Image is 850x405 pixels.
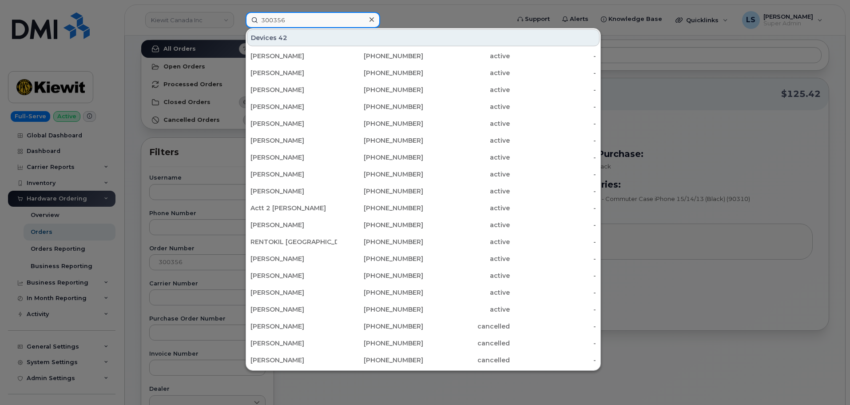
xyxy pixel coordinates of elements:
[337,339,424,348] div: [PHONE_NUMBER]
[337,136,424,145] div: [PHONE_NUMBER]
[510,305,596,314] div: -
[247,99,600,115] a: [PERSON_NAME][PHONE_NUMBER]active-
[510,68,596,77] div: -
[510,153,596,162] div: -
[247,251,600,267] a: [PERSON_NAME][PHONE_NUMBER]active-
[337,254,424,263] div: [PHONE_NUMBER]
[250,339,337,348] div: [PERSON_NAME]
[510,254,596,263] div: -
[337,356,424,365] div: [PHONE_NUMBER]
[510,356,596,365] div: -
[250,204,337,213] div: Actt 2 [PERSON_NAME]
[510,85,596,94] div: -
[247,166,600,182] a: [PERSON_NAME][PHONE_NUMBER]active-
[510,52,596,60] div: -
[250,68,337,77] div: [PERSON_NAME]
[250,136,337,145] div: [PERSON_NAME]
[247,82,600,98] a: [PERSON_NAME][PHONE_NUMBER]active-
[247,318,600,334] a: [PERSON_NAME][PHONE_NUMBER]cancelled-
[423,85,510,94] div: active
[246,12,380,28] input: Find something...
[250,221,337,229] div: [PERSON_NAME]
[423,136,510,145] div: active
[510,170,596,179] div: -
[337,288,424,297] div: [PHONE_NUMBER]
[337,322,424,331] div: [PHONE_NUMBER]
[423,170,510,179] div: active
[510,237,596,246] div: -
[337,305,424,314] div: [PHONE_NUMBER]
[247,285,600,301] a: [PERSON_NAME][PHONE_NUMBER]active-
[250,102,337,111] div: [PERSON_NAME]
[337,85,424,94] div: [PHONE_NUMBER]
[423,322,510,331] div: cancelled
[247,116,600,132] a: [PERSON_NAME][PHONE_NUMBER]active-
[250,305,337,314] div: [PERSON_NAME]
[510,119,596,128] div: -
[423,102,510,111] div: active
[250,322,337,331] div: [PERSON_NAME]
[423,339,510,348] div: cancelled
[337,170,424,179] div: [PHONE_NUMBER]
[250,187,337,196] div: [PERSON_NAME]
[247,217,600,233] a: [PERSON_NAME][PHONE_NUMBER]active-
[250,85,337,94] div: [PERSON_NAME]
[811,366,843,398] iframe: Messenger Launcher
[247,335,600,351] a: [PERSON_NAME][PHONE_NUMBER]cancelled-
[250,153,337,162] div: [PERSON_NAME]
[423,254,510,263] div: active
[423,237,510,246] div: active
[510,102,596,111] div: -
[337,204,424,213] div: [PHONE_NUMBER]
[247,65,600,81] a: [PERSON_NAME][PHONE_NUMBER]active-
[510,339,596,348] div: -
[510,204,596,213] div: -
[510,187,596,196] div: -
[510,136,596,145] div: -
[247,48,600,64] a: [PERSON_NAME][PHONE_NUMBER]active-
[337,237,424,246] div: [PHONE_NUMBER]
[337,119,424,128] div: [PHONE_NUMBER]
[337,221,424,229] div: [PHONE_NUMBER]
[337,102,424,111] div: [PHONE_NUMBER]
[250,119,337,128] div: [PERSON_NAME]
[250,288,337,297] div: [PERSON_NAME]
[250,356,337,365] div: [PERSON_NAME]
[423,119,510,128] div: active
[423,204,510,213] div: active
[423,221,510,229] div: active
[250,170,337,179] div: [PERSON_NAME]
[247,352,600,368] a: [PERSON_NAME][PHONE_NUMBER]cancelled-
[247,132,600,148] a: [PERSON_NAME][PHONE_NUMBER]active-
[250,52,337,60] div: [PERSON_NAME]
[250,271,337,280] div: [PERSON_NAME]
[247,149,600,165] a: [PERSON_NAME][PHONE_NUMBER]active-
[423,356,510,365] div: cancelled
[247,200,600,216] a: Actt 2 [PERSON_NAME][PHONE_NUMBER]active-
[247,369,600,385] a: [PERSON_NAME] MOLE[PHONE_NUMBER]cancelled-
[247,29,600,46] div: Devices
[337,153,424,162] div: [PHONE_NUMBER]
[247,301,600,317] a: [PERSON_NAME][PHONE_NUMBER]active-
[423,305,510,314] div: active
[510,271,596,280] div: -
[250,237,337,246] div: RENTOKIL [GEOGRAPHIC_DATA], INC.
[337,68,424,77] div: [PHONE_NUMBER]
[423,153,510,162] div: active
[247,234,600,250] a: RENTOKIL [GEOGRAPHIC_DATA], INC.[PHONE_NUMBER]active-
[337,271,424,280] div: [PHONE_NUMBER]
[250,254,337,263] div: [PERSON_NAME]
[337,187,424,196] div: [PHONE_NUMBER]
[510,322,596,331] div: -
[423,52,510,60] div: active
[337,52,424,60] div: [PHONE_NUMBER]
[423,68,510,77] div: active
[247,268,600,284] a: [PERSON_NAME][PHONE_NUMBER]active-
[423,271,510,280] div: active
[423,187,510,196] div: active
[510,221,596,229] div: -
[510,288,596,297] div: -
[278,33,287,42] span: 42
[423,288,510,297] div: active
[247,183,600,199] a: [PERSON_NAME][PHONE_NUMBER]active-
